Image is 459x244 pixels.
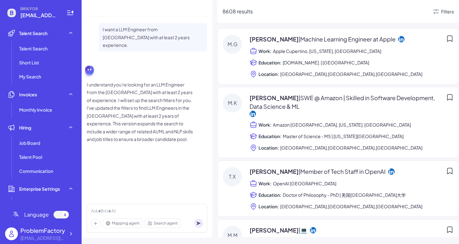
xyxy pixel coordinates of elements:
span: Apple Cupertino, [US_STATE], [GEOGRAPHIC_DATA] [273,47,381,55]
span: [PERSON_NAME] [250,35,396,43]
div: M.K [223,93,242,113]
span: Work: [259,48,272,54]
span: Location: [259,71,279,77]
p: I want a LLM Engineer from [GEOGRAPHIC_DATA] with at least 2 years experience. [103,26,203,49]
div: M.G [223,35,242,54]
span: [GEOGRAPHIC_DATA],[GEOGRAPHIC_DATA],[GEOGRAPHIC_DATA] [280,70,422,78]
span: | SWE @ Amazon | Skilled in Software Development, Data Science & ML [250,94,435,110]
span: Hiring [19,124,31,131]
span: | Machine Learning Engineer at Apple [299,35,396,43]
span: Enterprise Settings [19,186,60,192]
span: Invoices [19,91,37,98]
span: Amazon [GEOGRAPHIC_DATA], [US_STATE], [GEOGRAPHIC_DATA] [273,121,411,129]
div: martixingwei@gmail.com [20,235,65,241]
span: Location: [259,144,279,151]
div: ProblemFactory [20,226,65,235]
span: Education: [259,133,281,139]
span: Job Board [19,140,40,146]
span: | 💻 [299,226,307,234]
span: [PERSON_NAME] [250,226,307,234]
span: Education: [259,192,281,198]
span: [PERSON_NAME] [250,93,443,111]
span: Monthly invoice [19,107,52,113]
span: martixingwei@gmail.com [20,11,59,19]
p: I understand you're looking for an LLM Engineer from the [GEOGRAPHIC_DATA] with at least 2 years ... [87,81,195,143]
span: 8608 results [222,8,253,15]
span: Short List [19,59,39,66]
span: Doctor of Philosophy - PhD | 美国[GEOGRAPHIC_DATA]大学 [283,191,406,199]
span: Communication [19,168,53,174]
span: BRIX FOR [20,6,59,11]
span: Talent Search [19,30,47,36]
span: Language [24,211,49,218]
span: Master of Science - MS | [US_STATE][GEOGRAPHIC_DATA] [283,132,404,140]
span: Work: [259,180,272,187]
span: Work: [259,122,272,128]
div: Filters [441,8,454,15]
span: | Member of Tech Staff in OpenAI [299,168,386,175]
img: user_logo.png [5,227,18,240]
span: Talent Search [19,45,47,52]
span: Location: [259,203,279,210]
span: Talent Pool [19,154,42,160]
span: [PERSON_NAME] [250,167,386,176]
span: OpenAI [GEOGRAPHIC_DATA] [273,180,336,187]
span: My Search [19,73,41,80]
span: [DOMAIN_NAME]. | [GEOGRAPHIC_DATA] [283,59,369,66]
span: Education: [259,59,281,66]
span: Search agent [154,220,178,226]
div: T.X [223,167,242,186]
span: [GEOGRAPHIC_DATA],[GEOGRAPHIC_DATA],[GEOGRAPHIC_DATA] [280,203,422,210]
span: Mapping agent [112,220,140,226]
span: [GEOGRAPHIC_DATA],[GEOGRAPHIC_DATA],[GEOGRAPHIC_DATA] [280,144,422,152]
